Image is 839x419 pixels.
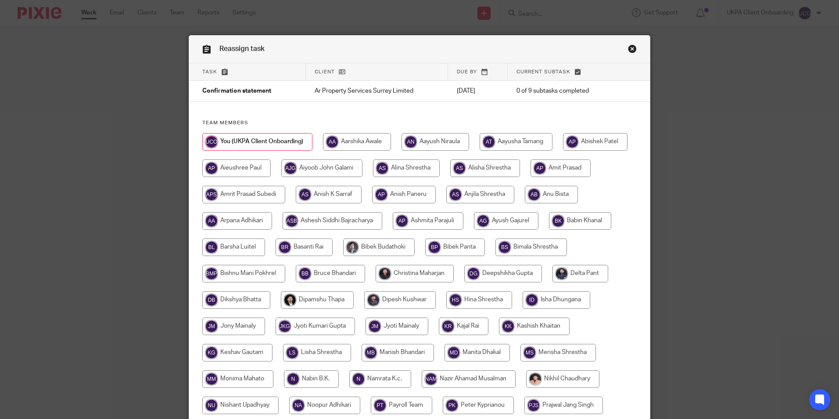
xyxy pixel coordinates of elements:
span: Current subtask [516,69,570,74]
span: Confirmation statement [202,88,271,94]
h4: Team members [202,119,637,126]
p: Ar Property Services Surrey Limited [315,87,439,95]
td: 0 of 9 subtasks completed [508,81,618,102]
span: Client [315,69,335,74]
span: Reassign task [219,45,265,52]
span: Due by [457,69,477,74]
a: Close this dialog window [628,44,637,56]
span: Task [202,69,217,74]
p: [DATE] [457,87,499,95]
